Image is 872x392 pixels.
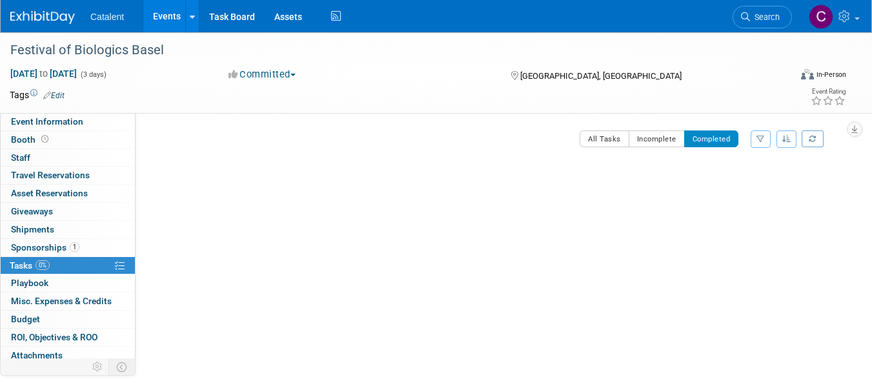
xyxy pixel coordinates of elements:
span: ROI, Objectives & ROO [11,332,97,342]
span: Catalent [90,12,124,22]
div: Event Format [723,67,846,87]
img: Format-Inperson.png [801,69,814,79]
span: Giveaways [11,206,53,216]
div: In-Person [816,70,846,79]
span: Budget [11,314,40,324]
span: Misc. Expenses & Credits [11,296,112,306]
a: Budget [1,311,135,328]
a: Refresh [802,130,824,147]
a: Edit [43,91,65,100]
a: Event Information [1,113,135,130]
span: Playbook [11,278,48,288]
span: Shipments [11,224,54,234]
a: Search [733,6,792,28]
a: Travel Reservations [1,167,135,184]
a: Booth [1,131,135,149]
td: Tags [10,88,65,101]
a: Tasks0% [1,257,135,274]
span: Booth not reserved yet [39,134,51,144]
span: [DATE] [DATE] [10,68,77,79]
span: (3 days) [79,70,106,79]
span: Attachments [11,350,63,360]
button: Incomplete [629,130,685,147]
a: Giveaways [1,203,135,220]
img: ExhibitDay [10,11,75,24]
a: Attachments [1,347,135,364]
a: Playbook [1,274,135,292]
div: Event Rating [811,88,846,95]
span: 1 [70,242,79,252]
td: Toggle Event Tabs [109,358,136,375]
div: Festival of Biologics Basel [6,39,775,62]
a: Misc. Expenses & Credits [1,293,135,310]
a: Staff [1,149,135,167]
a: Shipments [1,221,135,238]
a: Sponsorships1 [1,239,135,256]
span: Travel Reservations [11,170,90,180]
span: Booth [11,134,51,145]
span: Tasks [10,260,50,271]
a: ROI, Objectives & ROO [1,329,135,346]
span: Sponsorships [11,242,79,253]
span: Event Information [11,116,83,127]
span: [GEOGRAPHIC_DATA], [GEOGRAPHIC_DATA] [520,71,682,81]
td: Personalize Event Tab Strip [86,358,109,375]
span: to [37,68,50,79]
button: Committed [224,68,301,81]
span: 0% [35,260,50,270]
button: All Tasks [580,130,629,147]
img: Christina Szendi [809,5,833,29]
span: Staff [11,152,30,163]
a: Asset Reservations [1,185,135,202]
button: Completed [684,130,739,147]
span: Asset Reservations [11,188,88,198]
span: Search [750,12,780,22]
